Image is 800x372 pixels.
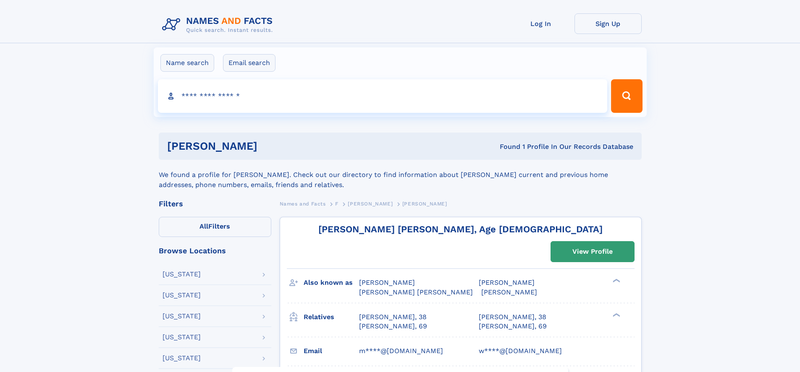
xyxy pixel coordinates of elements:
input: search input [158,79,608,113]
span: [PERSON_NAME] [402,201,447,207]
a: [PERSON_NAME] [348,198,393,209]
h1: [PERSON_NAME] [167,141,379,151]
span: F [335,201,338,207]
label: Filters [159,217,271,237]
div: ❯ [611,278,621,284]
h3: Email [304,344,359,358]
a: [PERSON_NAME], 69 [479,322,547,331]
h3: Also known as [304,276,359,290]
h3: Relatives [304,310,359,324]
span: [PERSON_NAME] [481,288,537,296]
div: [US_STATE] [163,313,201,320]
a: [PERSON_NAME], 69 [359,322,427,331]
div: We found a profile for [PERSON_NAME]. Check out our directory to find information about [PERSON_N... [159,160,642,190]
span: [PERSON_NAME] [479,278,535,286]
button: Search Button [611,79,642,113]
a: [PERSON_NAME], 38 [479,312,546,322]
span: [PERSON_NAME] [PERSON_NAME] [359,288,473,296]
div: Browse Locations [159,247,271,255]
a: Names and Facts [280,198,326,209]
div: Filters [159,200,271,208]
a: Log In [507,13,574,34]
label: Email search [223,54,275,72]
a: [PERSON_NAME], 38 [359,312,427,322]
label: Name search [160,54,214,72]
span: All [199,222,208,230]
a: Sign Up [574,13,642,34]
div: [US_STATE] [163,355,201,362]
span: [PERSON_NAME] [359,278,415,286]
span: [PERSON_NAME] [348,201,393,207]
a: View Profile [551,242,634,262]
img: Logo Names and Facts [159,13,280,36]
div: ❯ [611,312,621,317]
div: View Profile [572,242,613,261]
div: Found 1 Profile In Our Records Database [378,142,633,151]
div: [US_STATE] [163,292,201,299]
a: F [335,198,338,209]
div: [US_STATE] [163,334,201,341]
div: [US_STATE] [163,271,201,278]
a: [PERSON_NAME] [PERSON_NAME], Age [DEMOGRAPHIC_DATA] [318,224,603,234]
